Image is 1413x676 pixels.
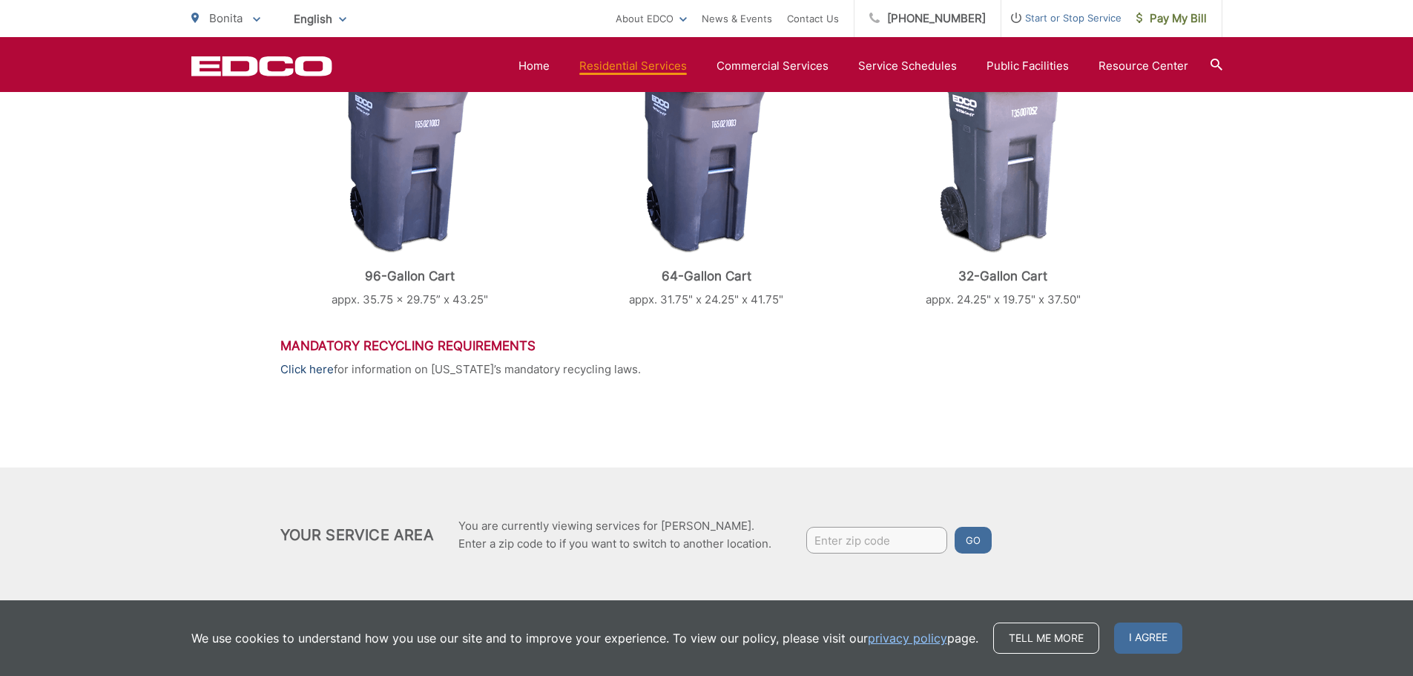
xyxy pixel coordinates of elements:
[576,291,836,309] p: appx. 31.75" x 24.25" x 41.75"
[280,361,334,378] a: Click here
[993,623,1099,654] a: Tell me more
[209,11,243,25] span: Bonita
[280,291,540,309] p: appx. 35.75 x 29.75” x 43.25"
[858,57,957,75] a: Service Schedules
[280,361,1133,378] p: for information on [US_STATE]’s mandatory recycling laws.
[280,526,434,544] h2: Your Service Area
[518,57,550,75] a: Home
[868,629,947,647] a: privacy policy
[717,57,829,75] a: Commercial Services
[280,269,540,283] p: 96-Gallon Cart
[787,10,839,27] a: Contact Us
[191,629,978,647] p: We use cookies to understand how you use our site and to improve your experience. To view our pol...
[283,6,358,32] span: English
[638,61,775,254] img: cart-trash.png
[955,527,992,554] button: Go
[873,269,1133,283] p: 32-Gallon Cart
[1114,623,1182,654] span: I agree
[1099,57,1188,75] a: Resource Center
[341,61,478,254] img: cart-trash.png
[579,57,687,75] a: Residential Services
[938,61,1069,254] img: cart-trash-32.png
[1136,10,1207,27] span: Pay My Bill
[806,527,947,554] input: Enter zip code
[616,10,687,27] a: About EDCO
[191,56,332,76] a: EDCD logo. Return to the homepage.
[458,517,771,553] p: You are currently viewing services for [PERSON_NAME]. Enter a zip code to if you want to switch t...
[702,10,772,27] a: News & Events
[987,57,1069,75] a: Public Facilities
[873,291,1133,309] p: appx. 24.25" x 19.75" x 37.50"
[576,269,836,283] p: 64-Gallon Cart
[280,338,1133,353] h3: Mandatory Recycling Requirements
